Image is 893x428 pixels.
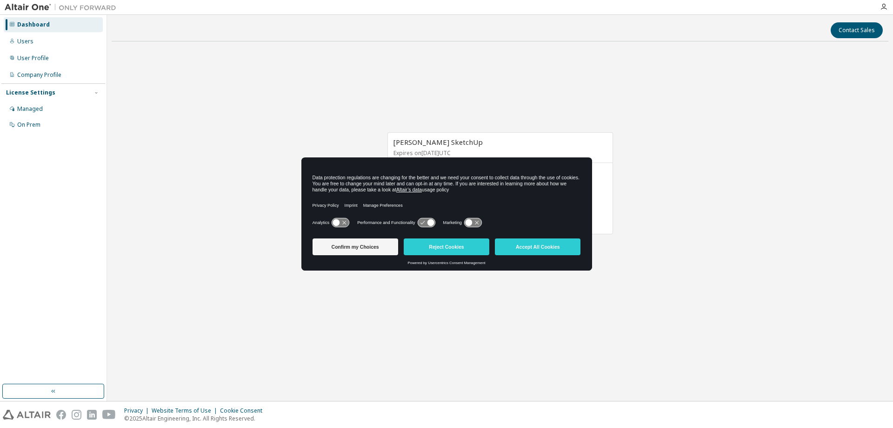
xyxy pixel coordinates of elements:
div: Cookie Consent [220,407,268,414]
p: © 2025 Altair Engineering, Inc. All Rights Reserved. [124,414,268,422]
div: Users [17,38,33,45]
div: Company Profile [17,71,61,79]
div: Dashboard [17,21,50,28]
div: Privacy [124,407,152,414]
img: youtube.svg [102,410,116,420]
img: Altair One [5,3,121,12]
button: Contact Sales [831,22,883,38]
img: facebook.svg [56,410,66,420]
img: altair_logo.svg [3,410,51,420]
p: Expires on [DATE] UTC [393,149,605,157]
img: instagram.svg [72,410,81,420]
span: [PERSON_NAME] SketchUp [393,137,483,147]
div: User Profile [17,54,49,62]
div: Managed [17,105,43,113]
div: License Settings [6,89,55,96]
div: Website Terms of Use [152,407,220,414]
div: On Prem [17,121,40,129]
img: linkedin.svg [87,410,97,420]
